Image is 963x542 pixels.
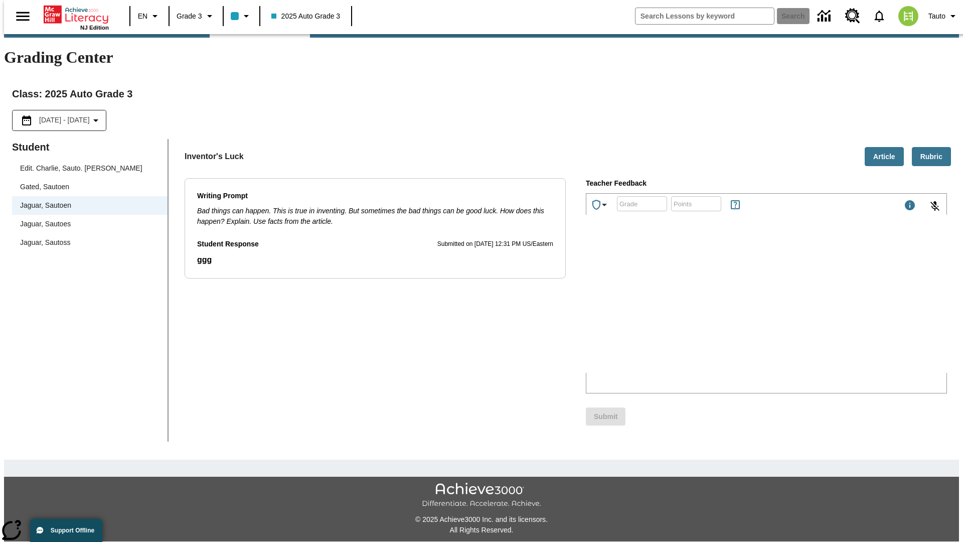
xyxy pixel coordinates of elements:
button: Class color is light blue. Change class color [227,7,256,25]
span: EN [138,11,147,22]
button: Rubric, Will open in new tab [912,147,951,167]
input: Points: Must be equal to or less than 25. [671,191,721,217]
div: Maximum 1000 characters Press Escape to exit toolbar and use left and right arrow keys to access ... [904,199,916,213]
div: Grade: Letters, numbers, %, + and - are allowed. [617,196,667,211]
span: Edit. Charlie, Sauto. [PERSON_NAME] [20,163,159,174]
p: Student Response [197,254,553,266]
span: Tauto [928,11,945,22]
h1: Grading Center [4,48,959,67]
a: Home [44,5,109,25]
button: Language: EN, Select a language [133,7,166,25]
h2: Class : 2025 Auto Grade 3 [12,86,951,102]
p: ggg [197,254,553,266]
svg: Collapse Date Range Filter [90,114,102,126]
body: Type your response here. [4,8,146,17]
span: Grade 3 [177,11,202,22]
button: Click to activate and allow voice recognition [923,194,947,218]
input: Grade: Letters, numbers, %, + and - are allowed. [617,191,667,217]
span: 2025 Auto Grade 3 [271,11,341,22]
span: Jaguar, Sautoss [20,237,159,248]
button: Grade: Grade 3, Select a grade [173,7,220,25]
img: avatar image [898,6,918,26]
button: Profile/Settings [924,7,963,25]
span: Gated, Sautoen [20,182,159,192]
img: Achieve3000 Differentiate Accelerate Achieve [422,483,541,508]
p: Writing Prompt [197,191,553,202]
button: Achievements [586,195,614,215]
span: Jaguar, Sautoes [20,219,159,229]
p: Bad things can happen. This is true in inventing. But sometimes the bad things can be good luck. ... [197,206,553,227]
div: Edit. Charlie, Sauto. [PERSON_NAME] [12,159,168,178]
div: Gated, Sautoen [12,178,168,196]
span: NJ Edition [80,25,109,31]
p: Student [12,139,168,155]
span: Jaguar, Sautoen [20,200,159,211]
span: [DATE] - [DATE] [39,115,90,125]
button: Open side menu [8,2,38,31]
div: Jaguar, Sautoes [12,215,168,233]
p: Submitted on [DATE] 12:31 PM US/Eastern [437,239,553,249]
button: Article, Will open in new tab [865,147,904,167]
div: Home [44,4,109,31]
a: Resource Center, Will open in new tab [839,3,866,30]
p: All Rights Reserved. [4,525,959,535]
div: Jaguar, Sautoen [12,196,168,215]
a: Data Center [812,3,839,30]
button: Select a new avatar [892,3,924,29]
div: Jaguar, Sautoss [12,233,168,252]
p: © 2025 Achieve3000 Inc. and its licensors. [4,514,959,525]
button: Select the date range menu item [17,114,102,126]
span: Support Offline [51,527,94,534]
input: search field [635,8,774,24]
p: Teacher Feedback [586,178,947,189]
button: Support Offline [30,519,102,542]
p: Inventor's Luck [185,151,244,163]
button: Rules for Earning Points and Achievements, Will open in new tab [725,195,745,215]
p: Student Response [197,239,259,250]
div: Points: Must be equal to or less than 25. [671,196,721,211]
a: Notifications [866,3,892,29]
